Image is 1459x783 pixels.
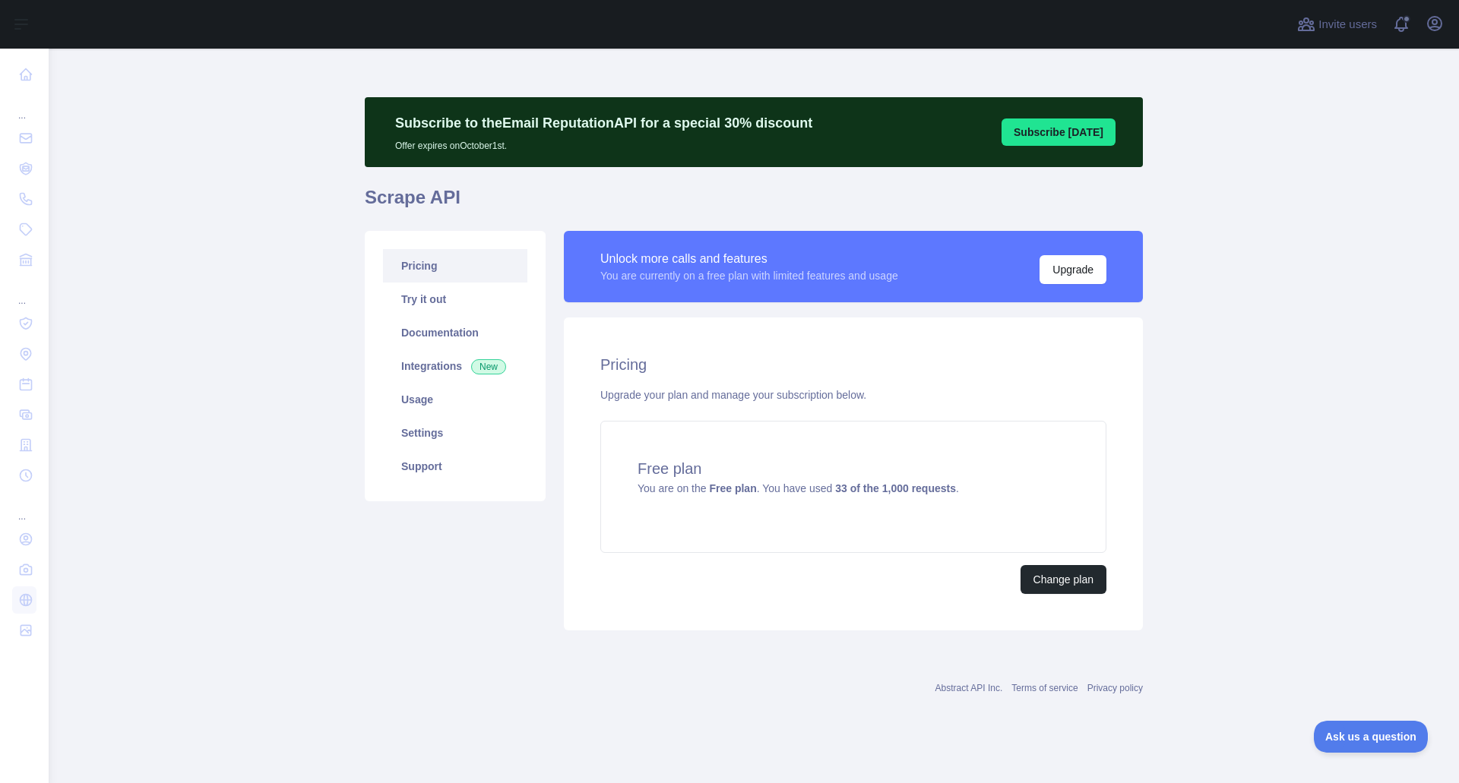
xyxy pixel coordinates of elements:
p: Subscribe to the Email Reputation API for a special 30 % discount [395,112,812,134]
div: ... [12,276,36,307]
div: Unlock more calls and features [600,250,898,268]
a: Abstract API Inc. [935,683,1003,693]
h1: Scrape API [365,185,1143,222]
div: ... [12,91,36,122]
div: ... [12,492,36,523]
strong: Free plan [709,482,756,494]
div: You are currently on a free plan with limited features and usage [600,268,898,283]
a: Privacy policy [1087,683,1143,693]
a: Support [383,450,527,483]
iframe: Toggle Customer Support [1314,721,1429,753]
a: Usage [383,383,527,416]
a: Try it out [383,283,527,316]
button: Upgrade [1040,255,1106,284]
div: Upgrade your plan and manage your subscription below. [600,387,1106,403]
a: Integrations New [383,349,527,383]
a: Settings [383,416,527,450]
p: Offer expires on October 1st. [395,134,812,152]
span: New [471,359,506,374]
a: Documentation [383,316,527,349]
strong: 33 of the 1,000 requests [835,482,956,494]
span: Invite users [1318,16,1377,33]
h4: Free plan [638,458,1069,479]
button: Subscribe [DATE] [1002,118,1116,146]
a: Terms of service [1011,683,1078,693]
button: Change plan [1021,565,1106,594]
h2: Pricing [600,354,1106,375]
span: You are on the . You have used . [638,482,959,494]
button: Invite users [1294,12,1380,36]
a: Pricing [383,249,527,283]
